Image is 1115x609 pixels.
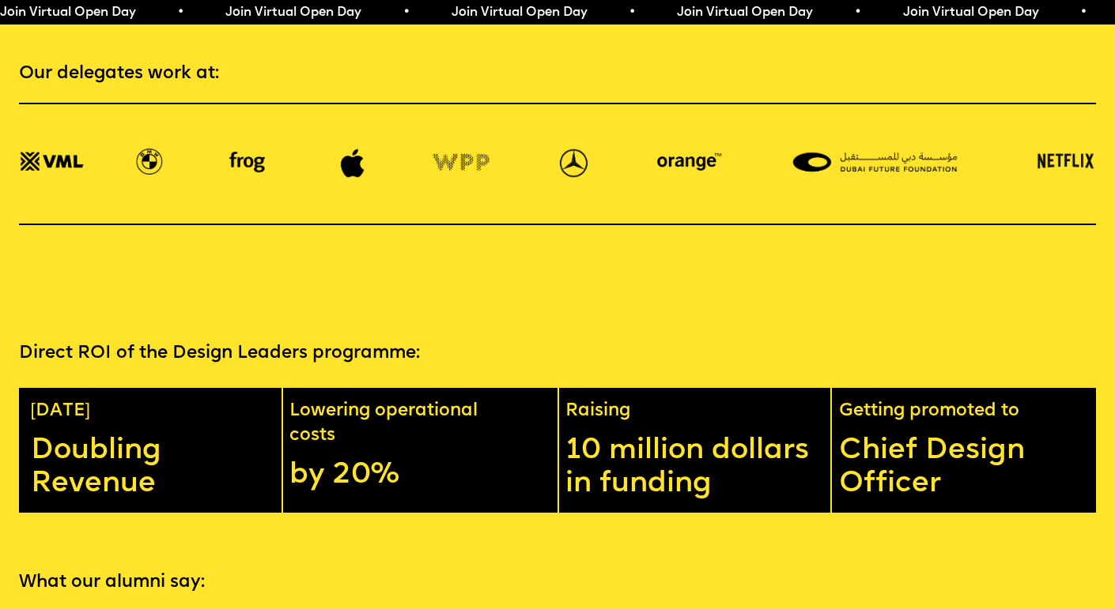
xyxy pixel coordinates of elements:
[289,399,546,448] p: Lowering operational costs
[19,62,1095,86] p: Our delegates work at:
[565,434,830,502] p: 10 million dollars in funding
[839,399,1104,423] p: Getting promoted to
[19,570,1095,595] p: What our alumni say:
[629,6,636,19] span: •
[177,6,184,19] span: •
[839,434,1104,502] p: Chief Design Officer
[565,399,830,423] p: Raising
[403,6,410,19] span: •
[31,399,270,423] p: [DATE]
[31,434,270,502] p: Doubling Revenue
[289,459,546,492] p: by 20%
[1080,6,1087,19] span: •
[19,341,1095,366] p: Direct ROI of the Design Leaders programme:
[854,6,861,19] span: •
